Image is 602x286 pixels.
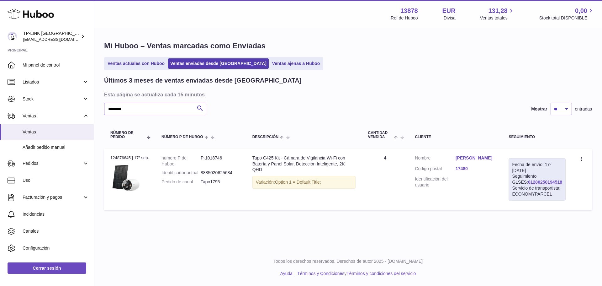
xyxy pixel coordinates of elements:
[161,155,201,167] dt: número P de Huboo
[444,15,456,21] div: Divisa
[8,32,17,41] img: internalAdmin-13878@internal.huboo.com
[8,262,86,274] a: Cerrar sesión
[23,113,82,119] span: Ventas
[23,144,89,150] span: Añadir pedido manual
[415,176,456,188] dt: Identificación del usuario
[456,166,496,172] a: 17480
[415,155,456,163] dt: Nombre
[415,135,496,139] div: Cliente
[161,179,201,185] dt: Pedido de canal
[23,37,92,42] span: [EMAIL_ADDRESS][DOMAIN_NAME]
[23,228,89,234] span: Canales
[391,15,418,21] div: Ref de Huboo
[23,129,89,135] span: Ventas
[23,62,89,68] span: Mi panel de control
[168,58,269,69] a: Ventas enviadas desde [GEOGRAPHIC_DATA]
[23,245,89,251] span: Configuración
[23,79,82,85] span: Listados
[295,271,416,277] li: y
[23,177,89,183] span: Uso
[275,180,321,185] span: Option 1 = Default Title;
[512,185,562,197] div: Servicio de transportista: ECONOMYPARCEL
[104,91,590,98] h3: Esta página se actualiza cada 15 minutos
[23,211,89,217] span: Incidencias
[110,131,144,139] span: Número de pedido
[575,106,592,112] span: entradas
[539,7,594,21] a: 0,00 Stock total DISPONIBLE
[346,271,416,276] a: Términos y condiciones del servicio
[110,163,142,194] img: B0D546B4LL_01.png
[480,15,515,21] span: Ventas totales
[23,96,82,102] span: Stock
[297,271,344,276] a: Términos y Condiciones
[104,76,301,85] h2: Últimos 3 meses de ventas enviadas desde [GEOGRAPHIC_DATA]
[270,58,322,69] a: Ventas ajenas a Huboo
[509,158,566,201] div: Seguimiento GLSES:
[531,106,547,112] label: Mostrar
[201,155,240,167] dd: P-1018746
[368,131,393,139] span: Cantidad vendida
[110,155,149,161] div: 124876645 | 17º sep.
[575,7,587,15] span: 0,00
[161,135,203,139] span: número P de Huboo
[161,170,201,176] dt: Identificador actual
[23,160,82,166] span: Pedidos
[104,41,592,51] h1: Mi Huboo – Ventas marcadas como Enviadas
[99,258,597,264] p: Todos los derechos reservados. Derechos de autor 2025 - [DOMAIN_NAME]
[442,7,456,15] strong: EUR
[456,155,496,161] a: [PERSON_NAME]
[539,15,594,21] span: Stock total DISPONIBLE
[201,179,240,185] dd: Tapo1795
[480,7,515,21] a: 131,28 Ventas totales
[252,155,356,173] div: Tapo C425 Kit - Cámara de Vigilancia Wi-Fi con Batería y Panel Solar, Detección Inteligente, 2K QHD
[509,135,566,139] div: Seguimiento
[252,135,278,139] span: Descripción
[512,162,562,174] div: Fecha de envío: 17º [DATE]
[415,166,456,173] dt: Código postal
[23,30,80,42] div: TP-LINK [GEOGRAPHIC_DATA], SOCIEDAD LIMITADA
[252,176,356,189] div: Variación:
[201,170,240,176] dd: 8885020625684
[280,271,293,276] a: Ayuda
[488,7,508,15] span: 131,28
[105,58,167,69] a: Ventas actuales con Huboo
[400,7,418,15] strong: 13878
[23,194,82,200] span: Facturación y pagos
[362,149,409,210] td: 4
[528,180,562,185] a: 61280250194518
